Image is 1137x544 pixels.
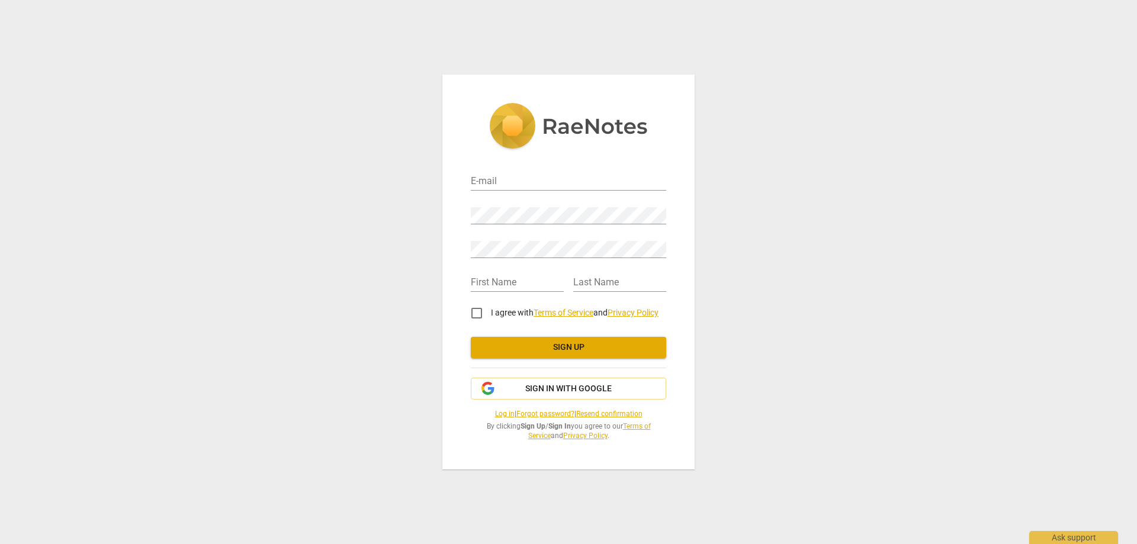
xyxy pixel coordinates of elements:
a: Log in [495,410,515,418]
a: Privacy Policy [563,432,608,440]
b: Sign In [548,422,571,430]
div: Ask support [1029,531,1118,544]
a: Forgot password? [516,410,574,418]
a: Terms of Service [528,422,651,440]
span: By clicking / you agree to our and . [471,421,666,441]
b: Sign Up [521,422,545,430]
button: Sign up [471,337,666,358]
img: 5ac2273c67554f335776073100b6d88f.svg [489,103,648,152]
a: Resend confirmation [576,410,643,418]
a: Terms of Service [534,308,593,317]
span: Sign in with Google [525,383,612,395]
span: I agree with and [491,308,659,317]
span: Sign up [480,342,657,353]
span: | | [471,409,666,419]
button: Sign in with Google [471,378,666,400]
a: Privacy Policy [608,308,659,317]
